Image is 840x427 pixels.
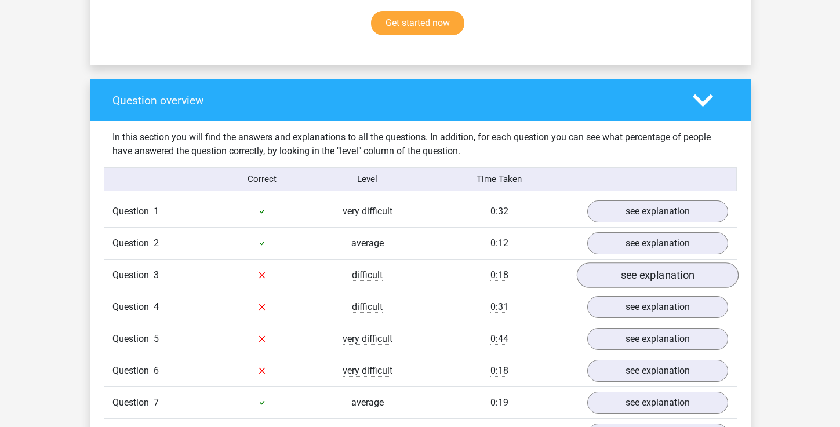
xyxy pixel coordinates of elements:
span: 1 [154,206,159,217]
span: 0:44 [490,333,508,345]
span: 4 [154,301,159,312]
span: Question [112,300,154,314]
span: very difficult [343,206,392,217]
a: see explanation [576,262,738,288]
span: average [351,238,384,249]
div: Level [315,173,420,186]
span: 0:32 [490,206,508,217]
span: very difficult [343,365,392,377]
span: difficult [352,301,383,313]
a: see explanation [587,232,728,254]
span: 0:31 [490,301,508,313]
a: see explanation [587,360,728,382]
span: 0:18 [490,365,508,377]
span: 0:18 [490,269,508,281]
div: Time Taken [420,173,578,186]
span: 3 [154,269,159,280]
span: Question [112,364,154,378]
a: see explanation [587,296,728,318]
span: very difficult [343,333,392,345]
span: average [351,397,384,408]
a: see explanation [587,392,728,414]
span: difficult [352,269,383,281]
span: 7 [154,397,159,408]
span: Question [112,205,154,218]
a: Get started now [371,11,464,35]
div: Correct [209,173,315,186]
a: see explanation [587,200,728,222]
span: Question [112,332,154,346]
span: 2 [154,238,159,249]
h4: Question overview [112,94,675,107]
span: Question [112,236,154,250]
span: 0:19 [490,397,508,408]
span: Question [112,396,154,410]
span: 0:12 [490,238,508,249]
a: see explanation [587,328,728,350]
span: Question [112,268,154,282]
div: In this section you will find the answers and explanations to all the questions. In addition, for... [104,130,737,158]
span: 6 [154,365,159,376]
span: 5 [154,333,159,344]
